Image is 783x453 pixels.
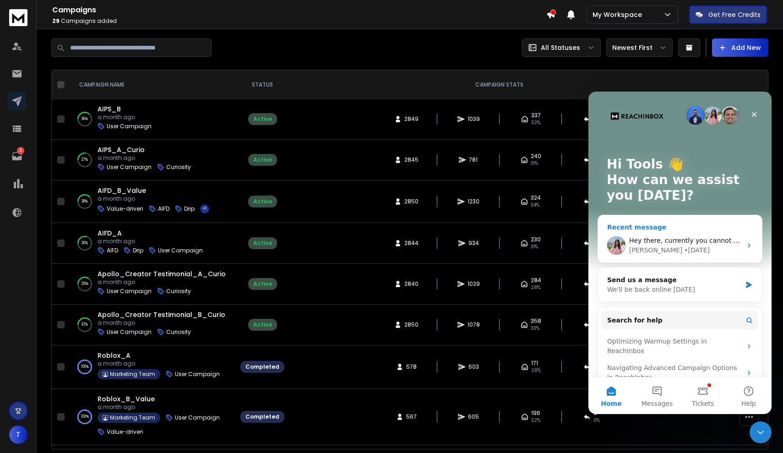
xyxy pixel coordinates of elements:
[253,280,272,288] div: Active
[133,247,143,254] p: Drip
[406,413,417,420] span: 567
[9,426,27,444] button: T
[606,38,673,57] button: Newest First
[8,147,26,165] a: 2
[593,417,600,424] span: 0 %
[588,92,772,414] iframe: Intercom live chat
[68,345,235,389] td: 100%Roblox_Aa month agoMarketing TeamUser Campaign
[404,321,419,328] span: 2850
[468,363,479,371] span: 603
[712,38,768,57] button: Add New
[253,198,272,205] div: Active
[689,5,767,24] button: Get Free Credits
[175,371,220,378] p: User Campaign
[107,288,152,295] p: User Campaign
[107,428,143,436] p: Value-driven
[531,417,540,424] span: 32 %
[531,153,541,160] span: 240
[82,239,88,248] p: 30 %
[98,310,225,319] a: Apollo_Creator Testimonial_B_Curio
[404,156,419,164] span: 2845
[82,279,88,289] p: 35 %
[92,286,137,322] button: Tickets
[245,363,279,371] div: Completed
[531,367,541,374] span: 28 %
[245,413,279,420] div: Completed
[68,70,235,100] th: CAMPAIGN NAME
[13,219,170,238] button: Search for help
[531,277,541,284] span: 284
[96,154,121,164] div: • [DATE]
[107,205,143,213] p: Value-driven
[12,309,33,315] span: Home
[531,236,541,243] span: 230
[158,205,169,213] p: AIFD
[68,264,235,305] td: 35%Apollo_Creator Testimonial_A_Curioa month agoUser CampaignCuriosity
[98,404,226,411] p: a month ago
[404,280,419,288] span: 2840
[103,309,126,315] span: Tickets
[253,156,272,164] div: Active
[19,224,74,234] span: Search for help
[531,360,538,367] span: 171
[98,351,130,360] span: Roblox_A
[98,186,146,195] a: AIFD_B_Value
[98,114,152,121] p: a month ago
[253,115,272,123] div: Active
[468,280,480,288] span: 1029
[235,70,290,100] th: STATUS
[98,394,155,404] a: Roblox_B_Value
[68,389,235,445] td: 100%Roblox_B_Valuea month agoMarketing TeamUser CampaignValue-driven
[107,123,152,130] p: User Campaign
[68,223,235,264] td: 30%AIFD_Aa month agoAIFDDripUser Campaign
[531,202,539,209] span: 34 %
[98,229,122,238] a: AIFD_A
[468,115,480,123] span: 1039
[68,180,235,223] td: 38%AIFD_B_Valuea month agoValue-drivenAIFDDrip+1
[19,245,153,264] div: Optimizing Warmup Settings in ReachInbox
[531,284,540,291] span: 28 %
[468,198,479,205] span: 1230
[107,164,152,171] p: User Campaign
[82,155,88,164] p: 27 %
[19,184,153,193] div: Send us a message
[19,193,153,203] div: We'll be back online [DATE]
[17,147,24,154] p: 2
[98,269,226,278] a: Apollo_Creator Testimonial_A_Curio
[290,70,708,100] th: CAMPAIGN STATS
[107,247,118,254] p: AIFD
[166,288,191,295] p: Curiosity
[52,5,546,16] h1: Campaigns
[98,238,203,245] p: a month ago
[81,412,89,421] p: 100 %
[68,305,235,345] td: 37%Apollo_Creator Testimonial_B_Curioa month agoUser CampaignCuriosity
[253,321,272,328] div: Active
[98,145,145,154] a: AIPS_A_Curio
[13,241,170,268] div: Optimizing Warmup Settings in ReachInbox
[531,160,538,167] span: 31 %
[175,414,220,421] p: User Campaign
[98,154,191,162] p: a month ago
[531,112,541,119] span: 337
[82,115,88,124] p: 36 %
[166,328,191,336] p: Curiosity
[708,10,761,19] p: Get Free Credits
[68,99,235,140] td: 36%AIPS_Ba month agoUser Campaign
[82,320,88,329] p: 37 %
[531,119,540,126] span: 32 %
[468,321,480,328] span: 1078
[98,104,121,114] span: AIPS_B
[98,360,220,367] p: a month ago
